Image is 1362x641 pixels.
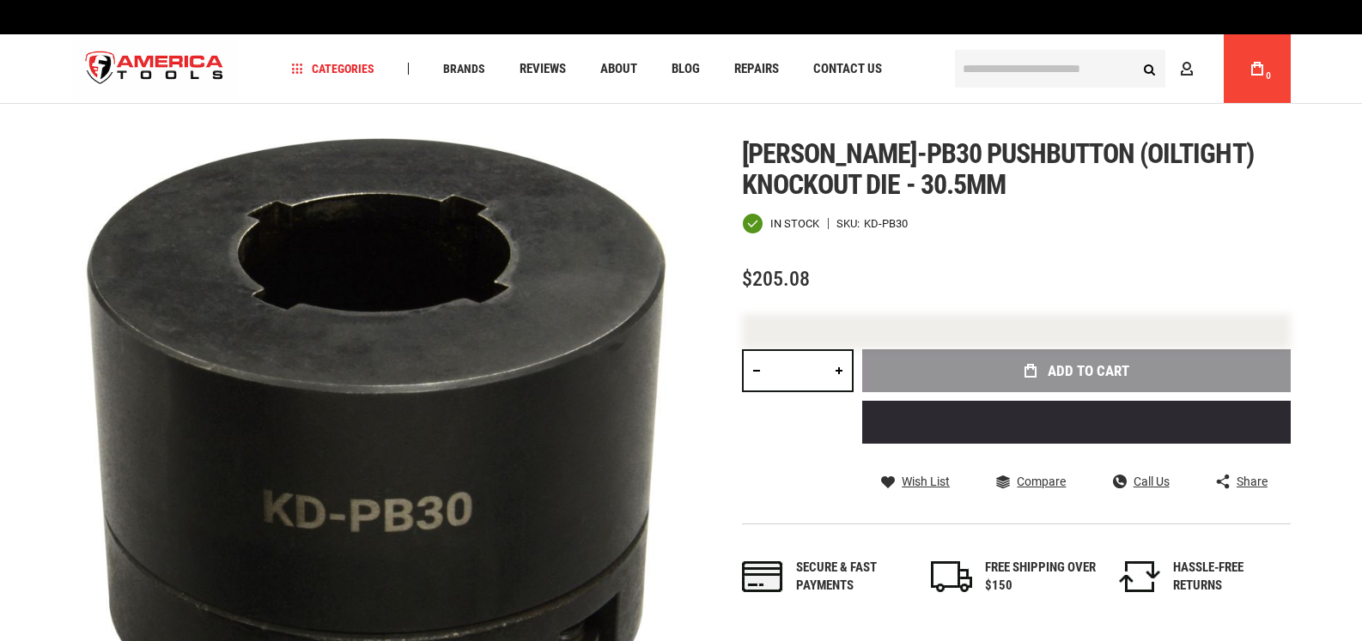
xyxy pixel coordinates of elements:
[435,57,493,81] a: Brands
[864,218,908,229] div: KD-PB30
[1237,475,1268,487] span: Share
[71,37,238,101] img: America Tools
[1134,475,1170,487] span: Call Us
[813,63,882,76] span: Contact Us
[836,218,864,229] strong: SKU
[931,561,972,592] img: shipping
[1133,52,1165,85] button: Search
[1017,475,1066,487] span: Compare
[796,559,908,596] div: Secure & fast payments
[734,63,779,76] span: Repairs
[520,63,566,76] span: Reviews
[770,218,819,229] span: In stock
[806,57,890,81] a: Contact Us
[742,213,819,234] div: Availability
[593,57,645,81] a: About
[512,57,574,81] a: Reviews
[1266,71,1271,81] span: 0
[1119,561,1160,592] img: returns
[71,37,238,101] a: store logo
[985,559,1097,596] div: FREE SHIPPING OVER $150
[664,57,708,81] a: Blog
[1241,34,1274,103] a: 0
[742,561,783,592] img: payments
[881,474,950,489] a: Wish List
[1113,474,1170,489] a: Call Us
[727,57,787,81] a: Repairs
[672,63,700,76] span: Blog
[443,63,485,75] span: Brands
[1173,559,1285,596] div: HASSLE-FREE RETURNS
[600,63,637,76] span: About
[284,57,382,81] a: Categories
[902,475,950,487] span: Wish List
[996,474,1066,489] a: Compare
[742,267,810,291] span: $205.08
[292,63,374,75] span: Categories
[742,137,1254,201] span: [PERSON_NAME]-pb30 pushbutton (oiltight) knockout die - 30.5mm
